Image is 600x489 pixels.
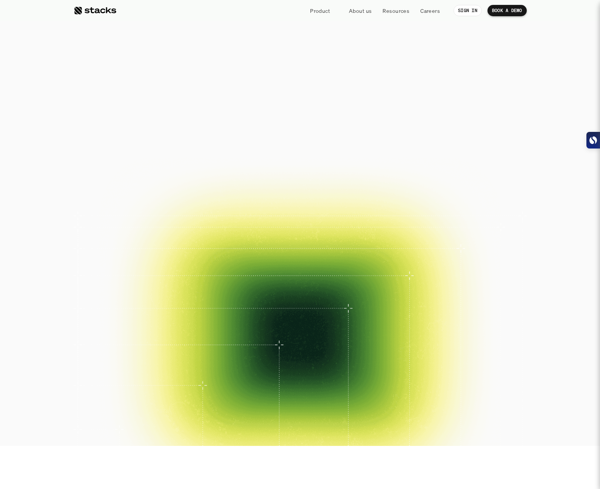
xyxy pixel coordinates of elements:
a: About us [344,4,376,17]
span: Reimagined. [206,81,394,115]
a: Careers [416,4,444,17]
p: Resources [383,7,409,15]
p: About us [349,7,372,15]
p: EXPLORE PRODUCT [307,163,366,174]
a: Resources [378,4,414,17]
span: financial [224,45,354,79]
span: The [157,45,217,79]
p: Product [310,7,330,15]
a: SIGN IN [453,5,482,16]
p: Close your books faster, smarter, and risk-free with Stacks, the AI tool for accounting teams. [206,122,395,146]
p: BOOK A DEMO [492,8,522,13]
span: close. [360,46,443,80]
a: EXPLORE PRODUCT [294,159,379,178]
p: BOOK A DEMO [234,163,277,174]
a: BOOK A DEMO [221,159,290,178]
p: Careers [420,7,440,15]
p: SIGN IN [458,8,477,13]
a: BOOK A DEMO [487,5,527,16]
